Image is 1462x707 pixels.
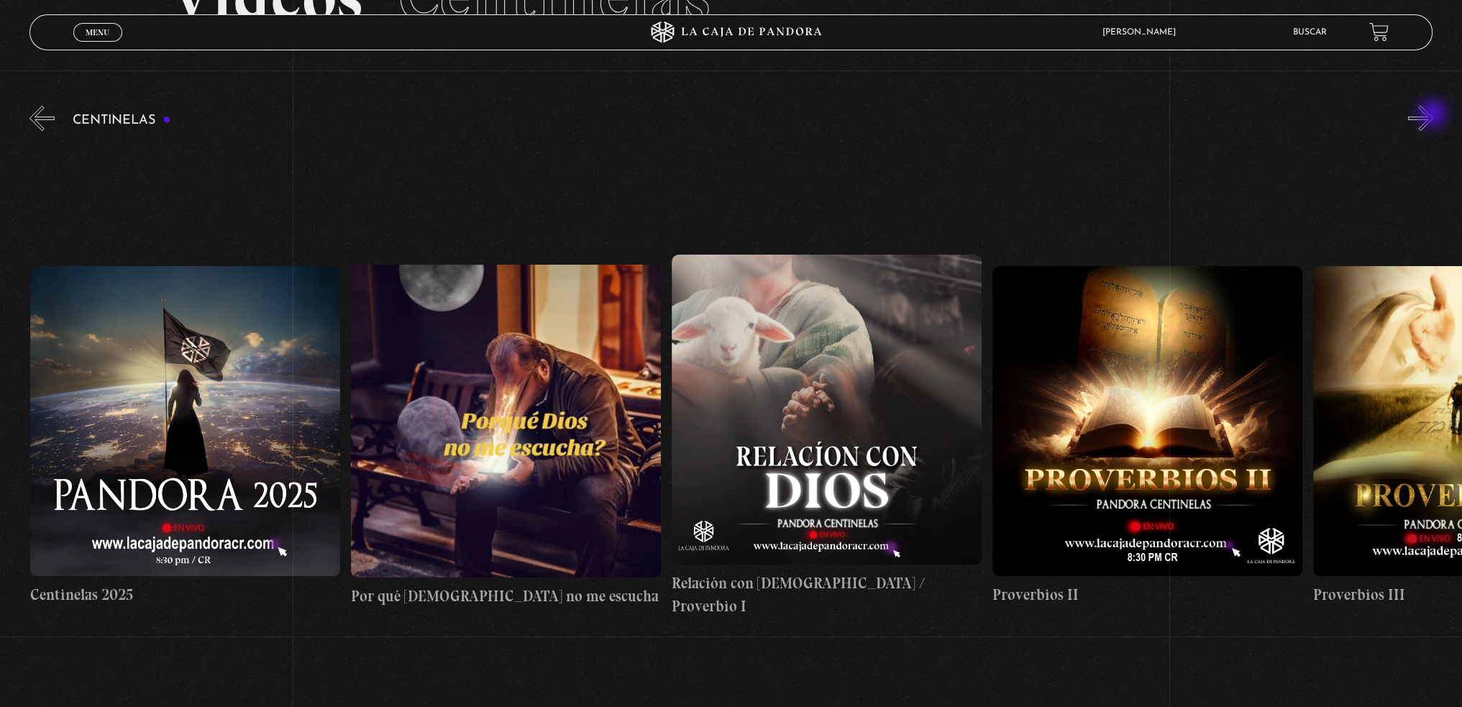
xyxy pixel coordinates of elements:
[73,114,171,127] h3: Centinelas
[1095,28,1190,37] span: [PERSON_NAME]
[81,40,114,50] span: Cerrar
[1408,106,1433,131] button: Next
[86,28,109,37] span: Menu
[672,572,982,617] h4: Relación con [DEMOGRAPHIC_DATA] / Proverbio I
[30,583,340,606] h4: Centinelas 2025
[992,583,1302,606] h4: Proverbios II
[1292,28,1326,37] a: Buscar
[29,106,55,131] button: Previous
[351,585,661,608] h4: Por qué [DEMOGRAPHIC_DATA] no me escucha
[1369,22,1389,42] a: View your shopping cart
